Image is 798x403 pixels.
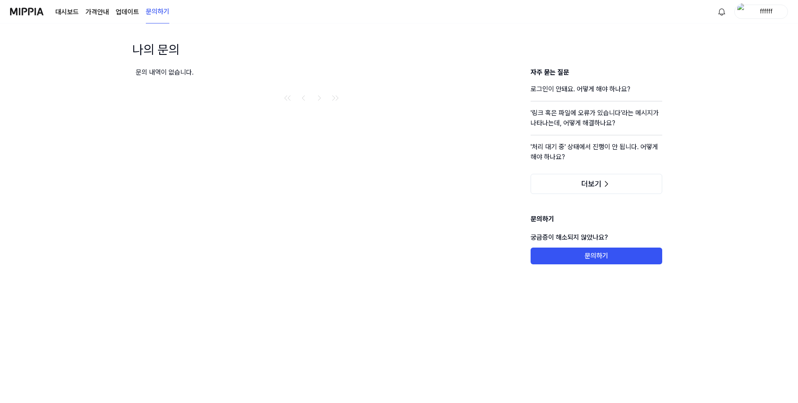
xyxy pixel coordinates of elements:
[55,7,79,17] a: 대시보드
[531,108,662,135] a: '링크 혹은 파일에 오류가 있습니다'라는 메시지가 나타나는데, 어떻게 해결하나요?
[136,67,487,77] div: 문의 내역이 없습니다.
[531,252,662,260] a: 문의하기
[531,227,662,248] p: 궁금증이 해소되지 않았나요?
[531,84,662,101] a: 로그인이 안돼요. 어떻게 해야 하나요?
[531,214,662,227] h1: 문의하기
[531,174,662,194] button: 더보기
[132,40,179,59] h1: 나의 문의
[85,7,109,17] a: 가격안내
[717,7,727,17] img: 알림
[750,7,782,16] div: ffffff
[531,180,662,188] a: 더보기
[146,0,169,23] a: 문의하기
[531,67,662,77] h3: 자주 묻는 질문
[531,142,662,169] a: '처리 대기 중' 상태에서 진행이 안 됩니다. 어떻게 해야 하나요?
[531,248,662,264] button: 문의하기
[737,3,747,20] img: profile
[581,180,601,188] span: 더보기
[734,5,788,19] button: profileffffff
[116,7,139,17] a: 업데이트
